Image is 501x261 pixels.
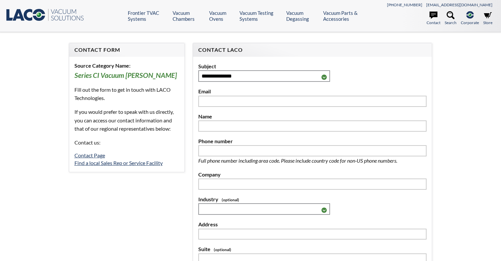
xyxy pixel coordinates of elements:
[427,11,440,26] a: Contact
[239,10,281,22] a: Vacuum Testing Systems
[74,62,130,69] b: Source Category Name:
[198,112,427,121] label: Name
[128,10,168,22] a: Frontier TVAC Systems
[483,11,492,26] a: Store
[198,156,419,165] p: Full phone number including area code. Please include country code for non-US phone numbers.
[198,62,427,71] label: Subject
[387,2,422,7] a: [PHONE_NUMBER]
[323,10,372,22] a: Vacuum Parts & Accessories
[74,160,163,166] a: Find a local Sales Rep or Service Facility
[198,220,427,229] label: Address
[461,19,479,26] span: Corporate
[426,2,492,7] a: [EMAIL_ADDRESS][DOMAIN_NAME]
[74,152,105,158] a: Contact Page
[198,170,427,179] label: Company
[445,11,457,26] a: Search
[198,195,427,204] label: Industry
[74,71,179,80] h3: Series CI Vacuum [PERSON_NAME]
[74,138,179,147] p: Contact us:
[74,47,179,53] h4: Contact Form
[74,108,179,133] p: If you would prefer to speak with us directly, you can access our contact information and that of...
[209,10,235,22] a: Vacuum Ovens
[198,137,427,146] label: Phone number
[74,85,179,102] p: Fill out the form to get in touch with LACO Technologies.
[198,47,427,53] h4: Contact LACO
[173,10,204,22] a: Vacuum Chambers
[198,245,427,253] label: Suite
[198,87,427,96] label: Email
[286,10,318,22] a: Vacuum Degassing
